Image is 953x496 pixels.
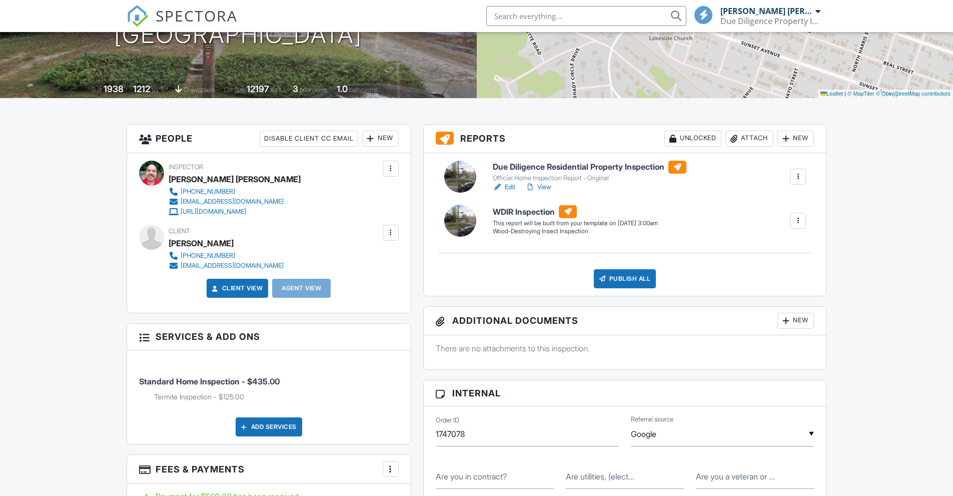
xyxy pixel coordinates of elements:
[493,205,658,218] h6: WDIR Inspection
[139,376,280,386] span: Standard Home Inspection - $435.00
[169,207,293,217] a: [URL][DOMAIN_NAME]
[847,91,874,97] a: © MapTiler
[152,86,166,94] span: sq. ft.
[133,84,150,94] div: 1212
[493,219,658,227] div: This report will be built from your template on [DATE] 3:00am
[493,161,686,183] a: Due Diligence Residential Property Inspection Official Home Inspection Report - Original
[300,86,327,94] span: bedrooms
[696,464,814,489] input: Are you a veteran or active military??
[210,283,263,293] a: Client View
[169,197,293,207] a: [EMAIL_ADDRESS][DOMAIN_NAME]
[169,187,293,197] a: [PHONE_NUMBER]
[525,182,551,192] a: View
[493,161,686,174] h6: Due Diligence Residential Property Inspection
[820,91,843,97] a: Leaflet
[293,84,298,94] div: 3
[493,227,658,236] div: Wood-Destroying Insect Inspection
[844,91,846,97] span: |
[566,471,634,482] label: Are utilities, (electric, water, gas) connected and working?
[260,131,358,147] div: Disable Client CC Email
[594,269,656,288] div: Publish All
[127,5,149,27] img: The Best Home Inspection Software - Spectora
[181,188,235,196] div: [PHONE_NUMBER]
[631,415,673,424] label: Referral source
[696,471,775,482] label: Are you a veteran or active military??
[436,464,554,489] input: Are you in contract?
[127,324,411,350] h3: Services & Add ons
[169,261,284,271] a: [EMAIL_ADDRESS][DOMAIN_NAME]
[436,416,459,425] label: Order ID
[424,125,826,153] h3: Reports
[169,163,203,171] span: Inspector
[127,14,238,35] a: SPECTORA
[664,131,721,147] div: Unlocked
[349,86,378,94] span: bathrooms
[169,172,301,187] div: [PERSON_NAME] [PERSON_NAME]
[247,84,269,94] div: 12197
[224,86,245,94] span: Lot Size
[184,86,215,94] span: crawlspace
[493,174,686,182] div: Official Home Inspection Report - Original
[139,358,399,410] li: Service: Standard Home Inspection
[486,6,686,26] input: Search everything...
[169,251,284,261] a: [PHONE_NUMBER]
[154,392,399,402] li: Add on: Termite Inspection
[181,198,284,206] div: [EMAIL_ADDRESS][DOMAIN_NAME]
[725,131,773,147] div: Attach
[271,86,283,94] span: sq.ft.
[436,343,814,354] p: There are no attachments to this inspection.
[876,91,950,97] a: © OpenStreetMap contributors
[169,227,190,235] span: Client
[777,131,814,147] div: New
[424,307,826,335] h3: Additional Documents
[566,464,684,489] input: Are utilities, (electric, water, gas) connected and working?
[436,471,507,482] label: Are you in contract?
[181,262,284,270] div: [EMAIL_ADDRESS][DOMAIN_NAME]
[236,417,302,436] div: Add Services
[181,208,246,216] div: [URL][DOMAIN_NAME]
[156,5,238,26] span: SPECTORA
[91,86,102,94] span: Built
[424,380,826,406] h3: Internal
[127,125,411,153] h3: People
[362,131,399,147] div: New
[493,182,515,192] a: Edit
[181,252,235,260] div: [PHONE_NUMBER]
[720,16,820,26] div: Due Diligence Property Inspections
[720,6,813,16] div: [PERSON_NAME] [PERSON_NAME]
[337,84,348,94] div: 1.0
[169,236,234,251] div: [PERSON_NAME]
[127,455,411,483] h3: Fees & Payments
[104,84,124,94] div: 1938
[777,313,814,329] div: New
